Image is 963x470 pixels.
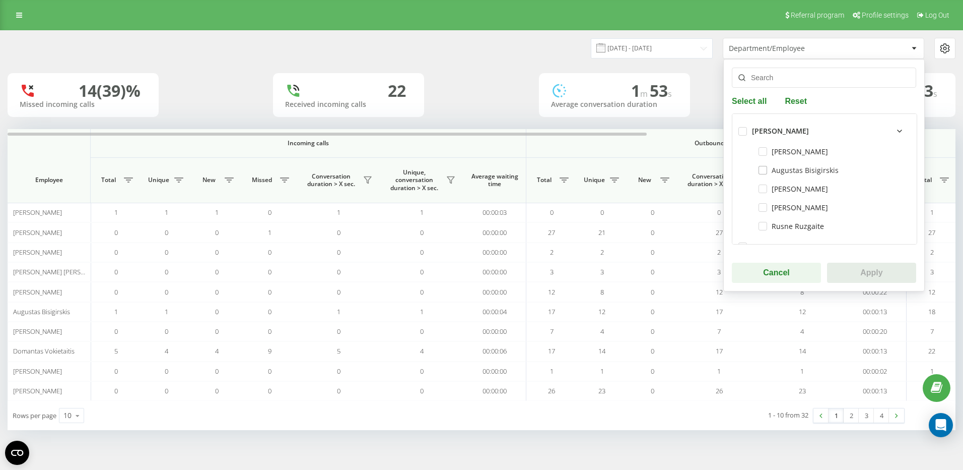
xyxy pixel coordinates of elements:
[215,346,219,356] span: 4
[463,381,526,401] td: 00:00:00
[165,307,168,316] span: 1
[146,176,171,184] span: Unique
[268,346,271,356] span: 9
[337,327,340,336] span: 0
[651,287,654,297] span: 0
[668,88,672,99] span: s
[548,228,555,237] span: 27
[420,346,424,356] span: 4
[165,287,168,297] span: 0
[385,168,443,192] span: Unique, conversation duration > Х sec.
[114,267,118,276] span: 0
[928,287,935,297] span: 12
[768,410,808,420] div: 1 - 10 from 32
[859,408,874,423] a: 3
[844,362,907,381] td: 00:00:02
[752,127,809,136] div: [PERSON_NAME]
[268,248,271,257] span: 0
[114,327,118,336] span: 0
[420,287,424,297] span: 0
[420,307,424,316] span: 1
[632,176,657,184] span: New
[268,327,271,336] span: 0
[13,228,62,237] span: [PERSON_NAME]
[13,208,62,217] span: [PERSON_NAME]
[844,341,907,361] td: 00:00:13
[114,307,118,316] span: 1
[420,367,424,376] span: 0
[337,386,340,395] span: 0
[13,287,62,297] span: [PERSON_NAME]
[215,307,219,316] span: 0
[799,307,806,316] span: 12
[165,267,168,276] span: 0
[930,267,934,276] span: 3
[651,307,654,316] span: 0
[420,267,424,276] span: 0
[215,327,219,336] span: 0
[463,302,526,322] td: 00:00:04
[285,100,412,109] div: Received incoming calls
[114,208,118,217] span: 1
[650,80,672,101] span: 53
[799,386,806,395] span: 23
[463,203,526,222] td: 00:00:03
[844,282,907,302] td: 00:00:22
[165,327,168,336] span: 0
[463,341,526,361] td: 00:00:06
[5,441,29,465] button: Open CMP widget
[96,176,121,184] span: Total
[874,408,889,423] a: 4
[548,386,555,395] span: 26
[13,346,75,356] span: Domantas Vokietaitis
[463,262,526,282] td: 00:00:00
[215,367,219,376] span: 0
[13,327,62,336] span: [PERSON_NAME]
[598,346,605,356] span: 14
[600,287,604,297] span: 8
[844,302,907,322] td: 00:00:13
[800,367,804,376] span: 1
[13,267,112,276] span: [PERSON_NAME] [PERSON_NAME]
[471,172,518,188] span: Average waiting time
[582,176,607,184] span: Unique
[20,100,147,109] div: Missed incoming calls
[717,327,721,336] span: 7
[550,367,554,376] span: 1
[752,243,809,251] div: [PERSON_NAME]
[717,267,721,276] span: 3
[215,267,219,276] span: 0
[862,11,909,19] span: Profile settings
[930,208,934,217] span: 1
[651,228,654,237] span: 0
[716,228,723,237] span: 27
[716,287,723,297] span: 12
[550,327,554,336] span: 7
[640,88,650,99] span: m
[651,267,654,276] span: 0
[550,208,554,217] span: 0
[915,80,937,101] span: 13
[759,185,828,193] label: [PERSON_NAME]
[600,327,604,336] span: 4
[388,81,406,100] div: 22
[337,208,340,217] span: 1
[63,410,72,421] div: 10
[548,307,555,316] span: 17
[165,346,168,356] span: 4
[759,203,828,212] label: [PERSON_NAME]
[759,166,839,174] label: Augustas Bisigirskis
[463,243,526,262] td: 00:00:00
[215,248,219,257] span: 0
[337,367,340,376] span: 0
[165,386,168,395] span: 0
[79,81,141,100] div: 14 (39)%
[550,248,554,257] span: 2
[247,176,277,184] span: Missed
[550,267,554,276] span: 3
[420,228,424,237] span: 0
[598,307,605,316] span: 12
[114,287,118,297] span: 0
[196,176,222,184] span: New
[930,367,934,376] span: 1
